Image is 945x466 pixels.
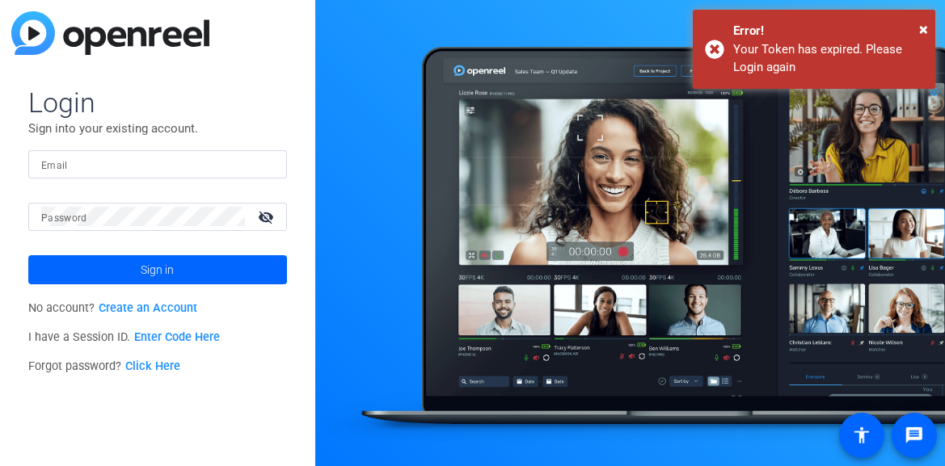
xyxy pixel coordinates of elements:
[141,250,174,290] span: Sign in
[733,22,923,40] div: Error!
[28,359,180,373] span: Forgot password?
[28,120,287,137] p: Sign into your existing account.
[41,160,68,171] mat-label: Email
[852,426,871,445] mat-icon: accessibility
[905,426,924,445] mat-icon: message
[248,205,287,229] mat-icon: visibility_off
[134,330,220,344] a: Enter Code Here
[28,255,287,284] button: Sign in
[41,154,274,174] input: Enter Email Address
[11,11,209,55] img: blue-gradient.svg
[41,212,87,224] mat-label: Password
[733,40,923,77] div: Your Token has expired. Please Login again
[919,19,928,39] span: ×
[99,301,197,315] a: Create an Account
[28,301,197,315] span: No account?
[919,17,928,41] button: Close
[28,330,220,344] span: I have a Session ID.
[28,86,287,120] span: Login
[125,359,180,373] a: Click Here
